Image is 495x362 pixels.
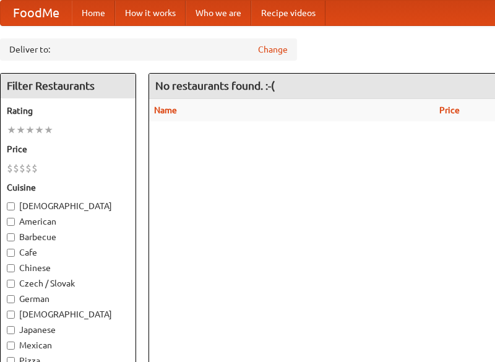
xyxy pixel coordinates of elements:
[25,162,32,175] li: $
[7,342,15,350] input: Mexican
[115,1,186,25] a: How it works
[7,200,129,212] label: [DEMOGRAPHIC_DATA]
[7,277,129,290] label: Czech / Slovak
[44,123,53,137] li: ★
[7,264,15,272] input: Chinese
[251,1,325,25] a: Recipe videos
[7,246,129,259] label: Cafe
[7,293,129,305] label: German
[7,249,15,257] input: Cafe
[7,233,15,241] input: Barbecue
[7,105,129,117] h5: Rating
[7,311,15,319] input: [DEMOGRAPHIC_DATA]
[7,123,16,137] li: ★
[7,181,129,194] h5: Cuisine
[72,1,115,25] a: Home
[16,123,25,137] li: ★
[186,1,251,25] a: Who we are
[13,162,19,175] li: $
[7,262,129,274] label: Chinese
[7,202,15,210] input: [DEMOGRAPHIC_DATA]
[439,105,460,115] a: Price
[19,162,25,175] li: $
[1,1,72,25] a: FoodMe
[7,308,129,321] label: [DEMOGRAPHIC_DATA]
[7,339,129,351] label: Mexican
[25,123,35,137] li: ★
[7,218,15,226] input: American
[155,80,275,92] ng-pluralize: No restaurants found. :-(
[7,231,129,243] label: Barbecue
[32,162,38,175] li: $
[35,123,44,137] li: ★
[1,74,136,98] h4: Filter Restaurants
[258,43,288,56] a: Change
[7,143,129,155] h5: Price
[154,105,177,115] a: Name
[7,326,15,334] input: Japanese
[7,324,129,336] label: Japanese
[7,162,13,175] li: $
[7,280,15,288] input: Czech / Slovak
[7,215,129,228] label: American
[7,295,15,303] input: German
